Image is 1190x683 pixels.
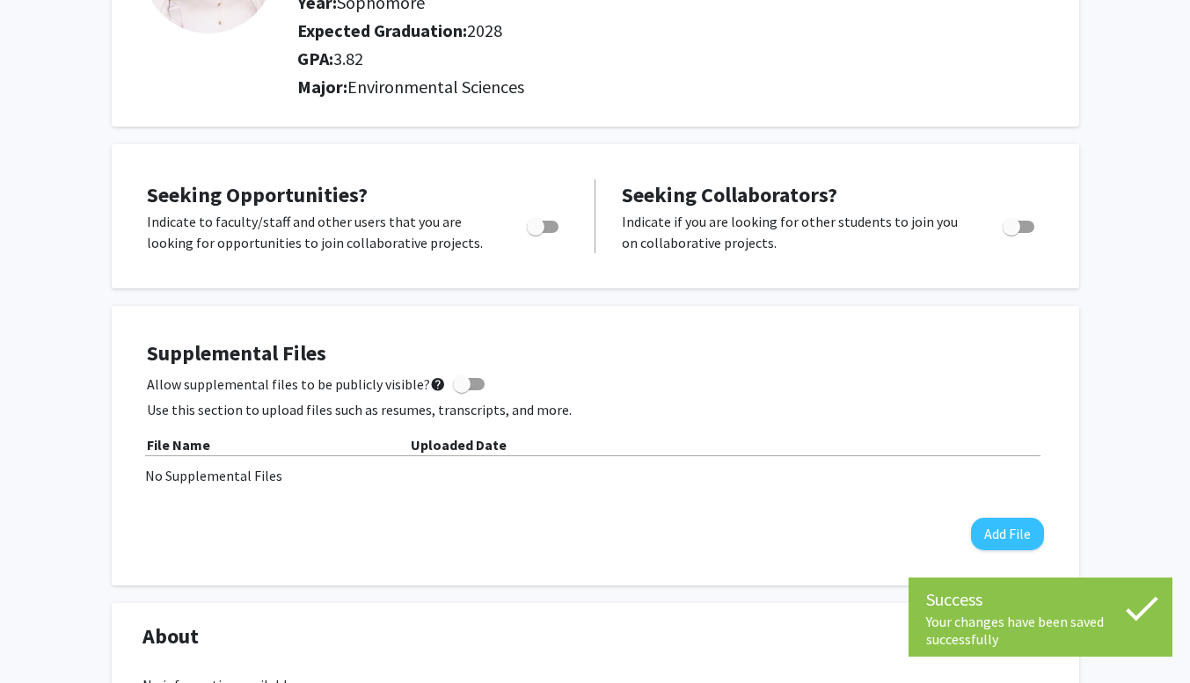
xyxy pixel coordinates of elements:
span: Allow supplemental files to be publicly visible? [147,374,446,395]
div: Toggle [520,211,568,237]
span: 3.82 [333,47,363,69]
div: No Supplemental Files [145,465,1046,486]
span: 2028 [467,19,502,41]
h2: Expected Graduation: [297,20,1048,41]
iframe: Chat [13,604,75,670]
p: Indicate to faculty/staff and other users that you are looking for opportunities to join collabor... [147,211,493,253]
span: Seeking Collaborators? [622,181,837,208]
h4: Supplemental Files [147,341,1044,367]
div: Success [926,586,1155,613]
p: Indicate if you are looking for other students to join you on collaborative projects. [622,211,969,253]
span: Environmental Sciences [347,76,524,98]
b: Uploaded Date [411,436,507,454]
b: File Name [147,436,210,454]
h2: Major: [297,76,1048,98]
span: About [142,621,199,652]
button: Add File [971,518,1044,550]
span: Seeking Opportunities? [147,181,368,208]
div: Your changes have been saved successfully [926,613,1155,648]
div: Toggle [996,211,1044,237]
p: Use this section to upload files such as resumes, transcripts, and more. [147,399,1044,420]
mat-icon: help [430,374,446,395]
h2: GPA: [297,48,1048,69]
